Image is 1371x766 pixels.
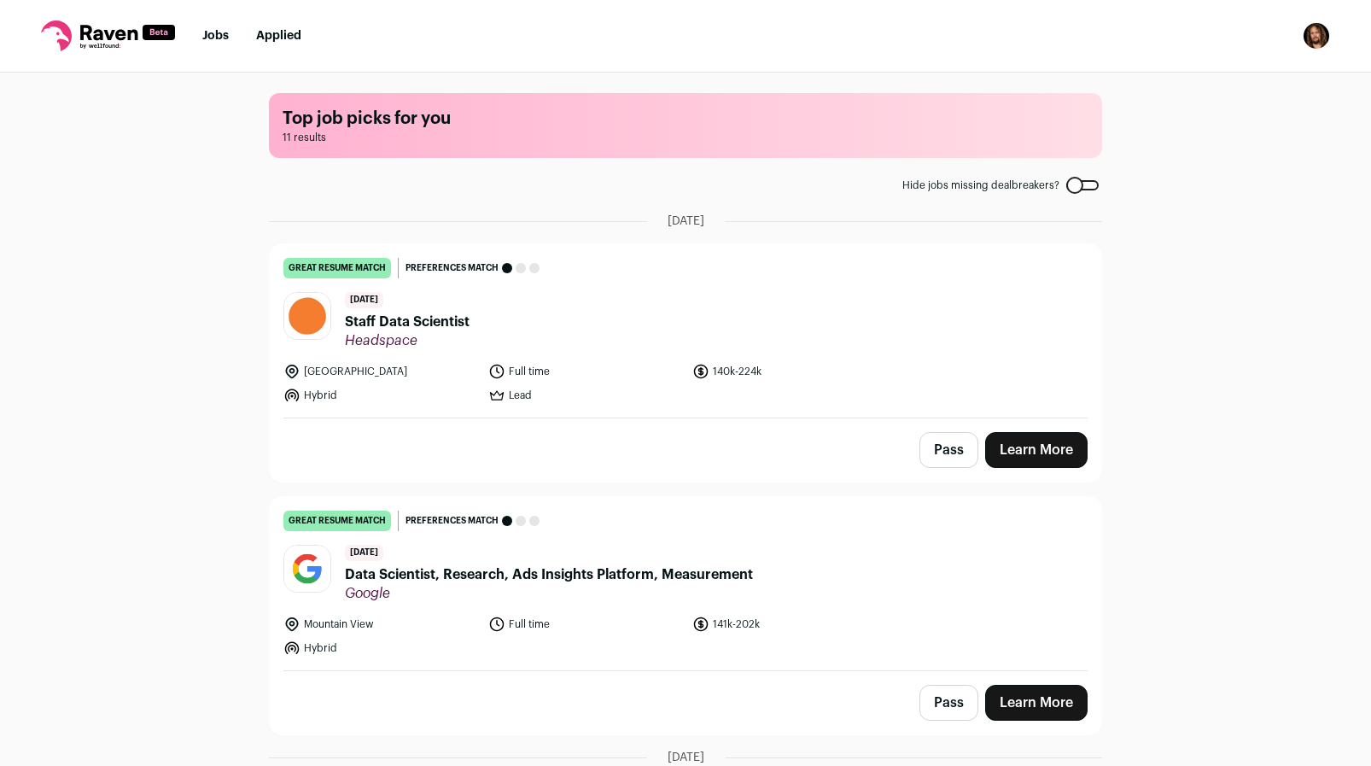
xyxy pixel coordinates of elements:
div: great resume match [283,258,391,278]
a: Jobs [202,30,229,42]
span: Hide jobs missing dealbreakers? [902,178,1059,192]
span: [DATE] [345,292,383,308]
img: 8d2c6156afa7017e60e680d3937f8205e5697781b6c771928cb24e9df88505de.jpg [284,546,330,592]
span: Preferences match [405,260,499,277]
span: Preferences match [405,512,499,529]
span: Staff Data Scientist [345,312,470,332]
li: Mountain View [283,616,478,633]
a: great resume match Preferences match [DATE] Staff Data Scientist Headspace [GEOGRAPHIC_DATA] Full... [270,244,1101,418]
a: Learn More [985,432,1088,468]
li: Lead [488,387,683,404]
a: great resume match Preferences match [DATE] Data Scientist, Research, Ads Insights Platform, Meas... [270,497,1101,670]
li: Full time [488,616,683,633]
li: [GEOGRAPHIC_DATA] [283,363,478,380]
span: Data Scientist, Research, Ads Insights Platform, Measurement [345,564,753,585]
button: Pass [919,432,978,468]
span: [DATE] [345,545,383,561]
button: Open dropdown [1303,22,1330,50]
span: [DATE] [668,213,704,230]
span: 11 results [283,131,1088,144]
a: Learn More [985,685,1088,721]
span: [DATE] [668,749,704,766]
span: Google [345,585,753,602]
li: 140k-224k [692,363,887,380]
button: Pass [919,685,978,721]
li: Hybrid [283,640,478,657]
img: d46b4d00b911a60ed754a2cf5217fb5c5c3d08a38c88041c85bde9c0ec11a3a3.jpg [284,293,330,339]
li: Full time [488,363,683,380]
li: Hybrid [283,387,478,404]
h1: Top job picks for you [283,107,1088,131]
div: great resume match [283,511,391,531]
img: 17002098-medium_jpg [1303,22,1330,50]
span: Headspace [345,332,470,349]
a: Applied [256,30,301,42]
li: 141k-202k [692,616,887,633]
